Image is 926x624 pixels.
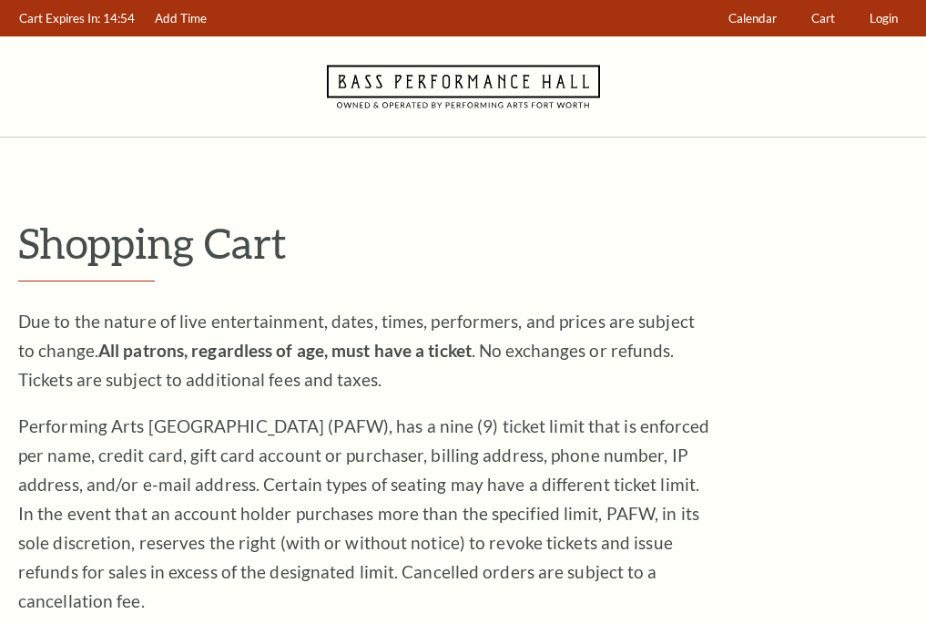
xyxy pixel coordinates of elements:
[811,11,835,26] span: Cart
[18,412,710,616] p: Performing Arts [GEOGRAPHIC_DATA] (PAFW), has a nine (9) ticket limit that is enforced per name, ...
[147,1,216,36] a: Add Time
[728,11,777,26] span: Calendar
[803,1,844,36] a: Cart
[720,1,786,36] a: Calendar
[98,340,472,361] strong: All patrons, regardless of age, must have a ticket
[103,11,135,26] span: 14:54
[19,11,100,26] span: Cart Expires In:
[861,1,907,36] a: Login
[18,311,695,390] span: Due to the nature of live entertainment, dates, times, performers, and prices are subject to chan...
[870,11,898,26] span: Login
[18,220,908,266] p: Shopping Cart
